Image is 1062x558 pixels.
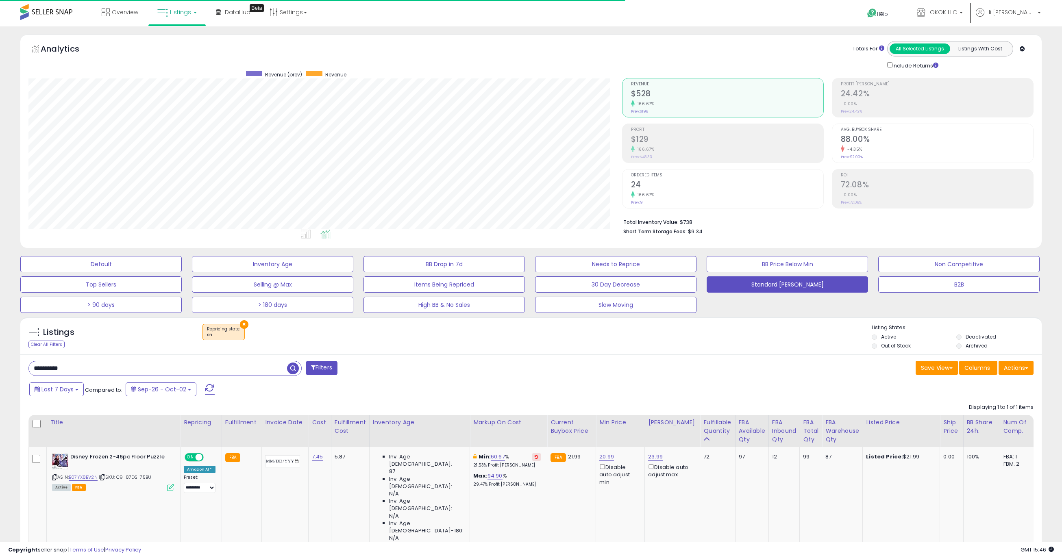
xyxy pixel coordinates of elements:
span: 87 [389,468,395,475]
h2: $129 [631,135,823,145]
h2: 72.08% [841,180,1033,191]
button: > 180 days [192,297,353,313]
span: Compared to: [85,386,122,394]
a: Terms of Use [70,546,104,554]
div: FBM: 2 [1003,460,1030,468]
div: on [207,332,240,338]
div: Totals For [853,45,884,53]
span: Avg. Buybox Share [841,128,1033,132]
div: FBA Warehouse Qty [825,418,859,444]
button: BB Drop in 7d [363,256,525,272]
small: Prev: 24.42% [841,109,862,114]
small: FBA [551,453,566,462]
small: Prev: 9 [631,200,643,205]
span: Inv. Age [DEMOGRAPHIC_DATA]-180: [389,520,464,534]
b: Short Term Storage Fees: [623,228,687,235]
button: Actions [999,361,1034,375]
small: -4.35% [844,146,862,152]
a: Privacy Policy [105,546,141,554]
div: Markup on Cost [473,418,544,427]
div: FBA: 1 [1003,453,1030,460]
div: Current Buybox Price [551,418,592,435]
b: Total Inventory Value: [623,219,679,226]
div: seller snap | | [8,546,141,554]
h2: 24.42% [841,89,1033,100]
div: Fulfillable Quantity [703,418,731,435]
div: Listed Price [866,418,936,427]
span: Repricing state : [207,326,240,338]
div: Num of Comp. [1003,418,1033,435]
h2: $528 [631,89,823,100]
span: ON [185,454,196,461]
button: Slow Moving [535,297,696,313]
small: 166.67% [635,146,655,152]
b: Max: [473,472,487,480]
span: Listings [170,8,191,16]
span: N/A [389,512,399,520]
i: Get Help [867,8,877,18]
div: Inventory Age [373,418,466,427]
a: Hi [PERSON_NAME] [976,8,1041,26]
a: 7.45 [312,453,323,461]
button: Sep-26 - Oct-02 [126,382,196,396]
div: Displaying 1 to 1 of 1 items [969,404,1034,411]
div: Repricing [184,418,218,427]
span: Overview [112,8,138,16]
th: The percentage added to the cost of goods (COGS) that forms the calculator for Min & Max prices. [470,415,547,447]
div: FBA inbound Qty [772,418,796,444]
p: 29.47% Profit [PERSON_NAME] [473,482,541,487]
button: × [240,320,248,329]
h2: 88.00% [841,135,1033,145]
div: % [473,472,541,487]
button: Top Sellers [20,276,182,293]
span: DataHub [225,8,250,16]
span: ROI [841,173,1033,178]
span: Last 7 Days [41,385,74,393]
button: > 90 days [20,297,182,313]
span: | SKU: C9-87DS-75BU [99,474,151,480]
a: Help [861,2,904,26]
span: $9.34 [688,228,703,235]
div: Tooltip anchor [250,4,264,12]
div: 97 [739,453,762,460]
th: CSV column name: cust_attr_3_Invoice Date [262,415,309,447]
button: Selling @ Max [192,276,353,293]
p: Listing States: [872,324,1042,332]
span: All listings currently available for purchase on Amazon [52,484,71,491]
div: ASIN: [52,453,174,490]
button: Default [20,256,182,272]
button: Standard [PERSON_NAME] [707,276,868,293]
small: Prev: $48.33 [631,154,652,159]
div: 12 [772,453,794,460]
label: Active [881,333,896,340]
div: Ship Price [943,418,960,435]
div: Invoice Date [265,418,305,427]
b: Listed Price: [866,453,903,460]
button: Needs to Reprice [535,256,696,272]
div: Fulfillment Cost [335,418,366,435]
div: Disable auto adjust max [648,462,694,478]
span: Revenue [631,82,823,87]
small: 166.67% [635,101,655,107]
button: Items Being Repriced [363,276,525,293]
label: Deactivated [966,333,996,340]
span: FBA [72,484,86,491]
div: Cost [312,418,328,427]
a: B07YX8BV2N [69,474,98,481]
div: Preset: [184,475,215,493]
label: Archived [966,342,988,349]
small: Prev: 92.00% [841,154,863,159]
span: N/A [389,534,399,542]
small: FBA [225,453,240,462]
div: FBA Available Qty [739,418,765,444]
div: Fulfillment [225,418,258,427]
li: $738 [623,217,1028,226]
span: Ordered Items [631,173,823,178]
span: Inv. Age [DEMOGRAPHIC_DATA]: [389,497,464,512]
button: All Selected Listings [890,43,950,54]
small: Prev: 72.08% [841,200,862,205]
span: LOKOK LLC [927,8,957,16]
small: Prev: $198 [631,109,648,114]
a: 23.99 [648,453,663,461]
div: 72 [703,453,729,460]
